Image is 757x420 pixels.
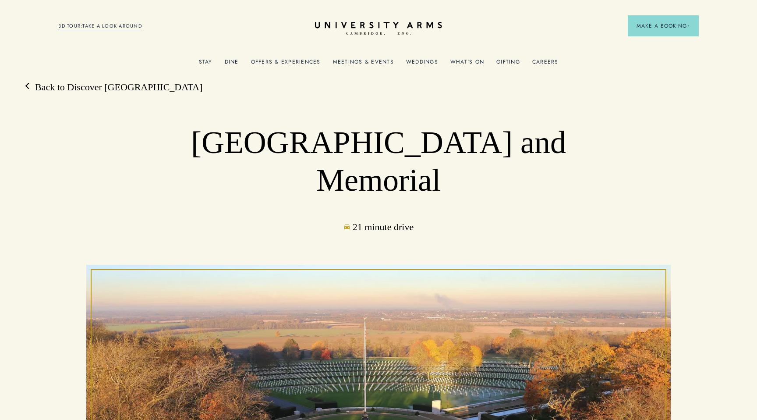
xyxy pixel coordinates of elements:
[450,59,484,70] a: What's On
[532,59,559,70] a: Careers
[406,59,438,70] a: Weddings
[496,59,520,70] a: Gifting
[637,22,690,30] span: Make a Booking
[145,124,612,199] h1: [GEOGRAPHIC_DATA] and Memorial
[251,59,321,70] a: Offers & Experiences
[333,59,394,70] a: Meetings & Events
[145,219,612,235] p: 21 minute drive
[315,22,442,36] a: Home
[225,59,239,70] a: Dine
[199,59,212,70] a: Stay
[628,15,699,36] button: Make a BookingArrow icon
[687,25,690,28] img: Arrow icon
[26,81,203,94] a: Back to Discover [GEOGRAPHIC_DATA]
[58,22,142,30] a: 3D TOUR:TAKE A LOOK AROUND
